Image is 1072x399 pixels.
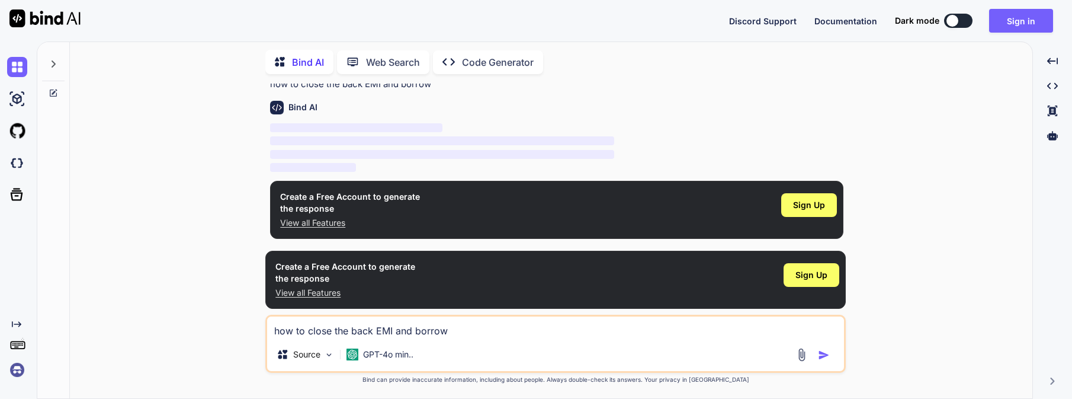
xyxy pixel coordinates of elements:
img: attachment [795,348,808,362]
h1: Create a Free Account to generate the response [275,261,415,285]
h6: Bind AI [288,101,317,113]
p: Source [293,349,320,360]
p: Bind AI [292,55,324,69]
button: Documentation [814,15,877,27]
img: Bind AI [9,9,81,27]
span: ‌ [270,136,614,145]
span: ‌ [270,150,614,159]
img: ai-studio [7,89,27,109]
span: Dark mode [895,15,939,27]
img: signin [7,360,27,380]
h1: Create a Free Account to generate the response [280,191,420,215]
p: Bind can provide inaccurate information, including about people. Always double-check its answers.... [265,375,846,384]
p: View all Features [280,217,420,229]
p: View all Features [275,287,415,299]
span: ‌ [270,163,356,172]
button: Discord Support [729,15,797,27]
span: Sign Up [793,199,825,211]
p: Code Generator [462,55,534,69]
span: Discord Support [729,16,797,26]
img: Pick Models [324,350,334,360]
img: icon [818,349,830,361]
p: GPT-4o min.. [363,349,413,360]
button: Sign in [989,9,1053,33]
p: Web Search [366,55,420,69]
p: how to close the back EMI and borrow [270,78,843,91]
span: ‌ [270,123,442,132]
span: Sign Up [795,269,827,281]
img: GPT-4o mini [346,349,358,360]
img: darkCloudIdeIcon [7,153,27,173]
img: githubLight [7,121,27,141]
span: Documentation [814,16,877,26]
img: chat [7,57,27,77]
